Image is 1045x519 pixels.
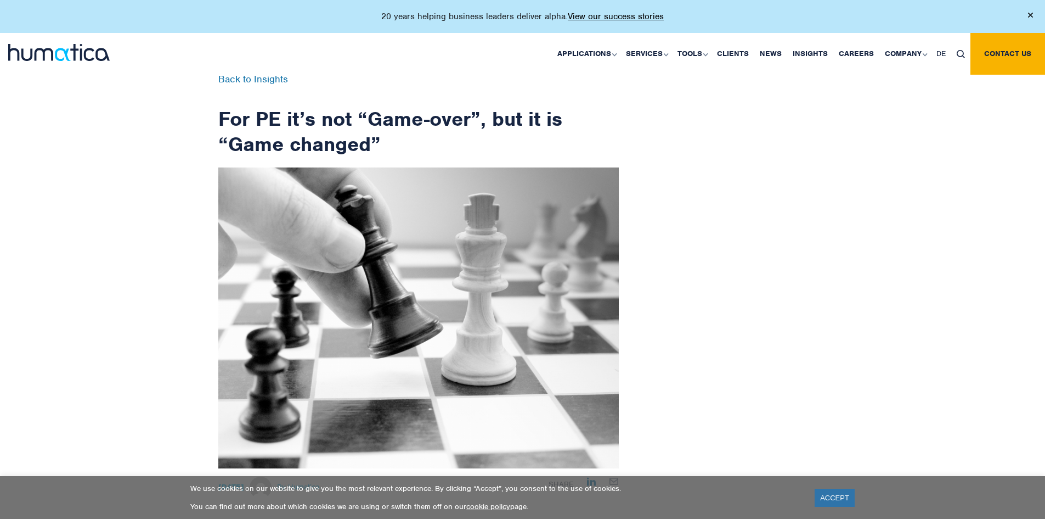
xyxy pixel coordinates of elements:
a: ACCEPT [815,489,855,507]
a: Company [879,33,931,75]
span: DE [936,49,946,58]
a: Insights [787,33,833,75]
p: 20 years helping business leaders deliver alpha. [381,11,664,22]
img: ndetails [218,168,619,468]
a: View our success stories [568,11,664,22]
p: We use cookies on our website to give you the most relevant experience. By clicking “Accept”, you... [190,484,801,493]
a: DE [931,33,951,75]
a: cookie policy [466,502,510,511]
a: News [754,33,787,75]
a: Contact us [970,33,1045,75]
a: Applications [552,33,620,75]
a: Back to Insights [218,73,288,85]
p: You can find out more about which cookies we are using or switch them off on our page. [190,502,801,511]
img: search_icon [957,50,965,58]
img: logo [8,44,110,61]
a: Tools [672,33,711,75]
a: Clients [711,33,754,75]
h1: For PE it’s not “Game-over”, but it is “Game changed” [218,75,619,157]
a: Careers [833,33,879,75]
a: Services [620,33,672,75]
